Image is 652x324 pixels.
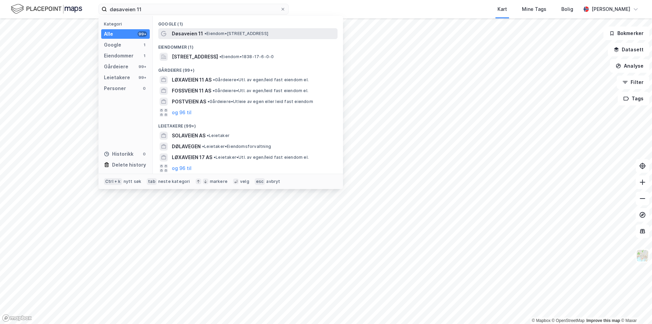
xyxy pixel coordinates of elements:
div: Personer [104,84,126,92]
img: Z [636,249,649,262]
div: Ctrl + k [104,178,122,185]
button: Tags [618,92,649,105]
span: Gårdeiere • Utl. av egen/leid fast eiendom el. [213,88,308,93]
span: Eiendom • 1838-17-6-0-0 [219,54,274,59]
button: og 96 til [172,108,192,117]
a: OpenStreetMap [552,318,585,323]
span: • [213,88,215,93]
span: DØLAVEGEN [172,142,201,151]
button: Analyse [610,59,649,73]
a: Mapbox [532,318,550,323]
button: Datasett [608,43,649,56]
span: • [219,54,221,59]
span: Leietaker [207,133,230,138]
span: • [213,77,215,82]
div: Eiendommer [104,52,133,60]
span: FOSSVEIEN 11 AS [172,87,211,95]
span: Leietaker • Utl. av egen/leid fast eiendom el. [214,155,309,160]
div: Google [104,41,121,49]
div: Google (1) [153,16,343,28]
img: logo.f888ab2527a4732fd821a326f86c7f29.svg [11,3,82,15]
div: Kontrollprogram for chat [618,291,652,324]
div: avbryt [266,179,280,184]
div: Bolig [561,5,573,13]
span: LØXAVEIEN 11 AS [172,76,212,84]
span: • [207,133,209,138]
span: • [202,144,204,149]
input: Søk på adresse, matrikkel, gårdeiere, leietakere eller personer [107,4,280,14]
span: Gårdeiere • Utleie av egen eller leid fast eiendom [207,99,313,104]
iframe: Chat Widget [618,291,652,324]
div: Kart [497,5,507,13]
span: Døsaveien 11 [172,30,203,38]
span: [STREET_ADDRESS] [172,53,218,61]
div: 0 [142,86,147,91]
div: 99+ [138,75,147,80]
span: SOLAVEIEN AS [172,132,205,140]
div: 99+ [138,64,147,69]
span: POSTVEIEN AS [172,98,206,106]
button: Filter [617,75,649,89]
div: markere [210,179,228,184]
a: Improve this map [586,318,620,323]
div: Kategori [104,21,150,27]
div: Gårdeiere [104,63,128,71]
div: Delete history [112,161,146,169]
span: LØXAVEIEN 17 AS [172,153,212,161]
div: 0 [142,151,147,157]
div: Alle [104,30,113,38]
button: og 96 til [172,164,192,172]
span: • [214,155,216,160]
span: Gårdeiere • Utl. av egen/leid fast eiendom el. [213,77,309,83]
a: Mapbox homepage [2,314,32,322]
div: nytt søk [124,179,142,184]
span: • [204,31,206,36]
div: Leietakere [104,73,130,82]
div: tab [147,178,157,185]
div: Historikk [104,150,133,158]
div: 1 [142,42,147,48]
div: 1 [142,53,147,58]
div: Eiendommer (1) [153,39,343,51]
div: Gårdeiere (99+) [153,62,343,74]
div: neste kategori [158,179,190,184]
button: Bokmerker [603,27,649,40]
div: velg [240,179,249,184]
span: Eiendom • [STREET_ADDRESS] [204,31,268,36]
div: Mine Tags [522,5,546,13]
div: 99+ [138,31,147,37]
div: [PERSON_NAME] [592,5,630,13]
div: esc [255,178,265,185]
div: Leietakere (99+) [153,118,343,130]
span: Leietaker • Eiendomsforvaltning [202,144,271,149]
span: • [207,99,210,104]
